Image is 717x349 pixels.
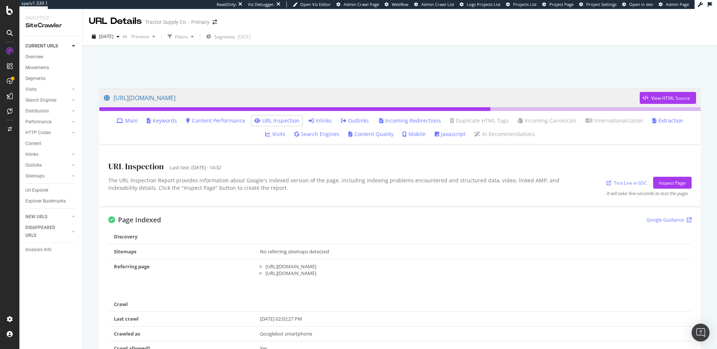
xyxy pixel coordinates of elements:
[25,107,70,115] a: Distribution
[25,64,49,72] div: Movements
[653,177,692,189] button: Inspect Page
[25,213,47,221] div: NEW URLS
[666,1,689,7] span: Admin Page
[25,75,77,83] a: Segments
[403,130,426,138] a: Mobile
[659,1,689,7] a: Admin Page
[117,117,138,124] a: Main
[421,1,454,7] span: Admin Crawl List
[25,197,77,205] a: Explorer Bookmarks
[25,107,49,115] div: Distribution
[260,315,686,322] div: [DATE] 02:02:27 PM
[89,15,142,28] div: URL Details
[542,1,574,7] a: Project Page
[25,64,77,72] a: Movements
[25,21,77,30] div: SiteCrawler
[640,92,696,104] button: View HTML Source
[25,186,77,194] a: Url Explorer
[25,15,77,21] div: Analytics
[652,117,683,124] a: Extraction
[513,1,537,7] span: Projects List
[25,86,37,93] div: Visits
[254,117,299,124] a: URL Inspection
[25,151,38,158] div: Inlinks
[294,130,339,138] a: Search Engines
[165,31,197,43] button: Filters
[265,130,285,138] a: Visits
[606,190,689,197] div: It will take few seconds to test the page.
[25,151,70,158] a: Inlinks
[348,130,394,138] a: Content Quality
[460,1,500,7] a: Logs Projects List
[122,33,128,39] span: vs
[25,172,44,180] div: Sitemaps
[385,1,409,7] a: Webflow
[108,162,164,171] h1: URL Inspection
[300,1,331,7] span: Open Viz Editor
[308,117,332,124] a: Inlinks
[147,117,177,124] a: Keywords
[450,117,509,124] a: Duplicate HTML Tags
[25,246,77,254] a: Analysis Info
[25,129,70,137] a: HTTP Codes
[25,53,77,61] a: Overview
[260,330,686,337] div: Googlebot smartphone
[25,224,63,240] div: DISAPPEARED URLS
[217,1,237,7] div: ReadOnly:
[212,19,217,25] div: arrow-right-arrow-left
[25,186,49,194] div: Url Explorer
[170,164,221,171] div: Last test: [DATE] - 14:32
[25,224,70,240] a: DISAPPEARED URLS
[344,1,379,7] span: Admin Crawl Page
[622,1,653,7] a: Open in dev
[549,1,574,7] span: Project Page
[467,1,500,7] span: Logs Projects List
[108,297,254,312] td: Crawl
[104,89,640,107] a: [URL][DOMAIN_NAME]
[336,1,379,7] a: Admin Crawl Page
[474,130,535,138] a: AI Recommendations
[25,129,51,137] div: HTTP Codes
[25,118,70,126] a: Performance
[25,172,70,180] a: Sitemaps
[25,118,52,126] div: Performance
[203,31,254,43] button: Segments[DATE]
[266,270,686,277] div: [URL][DOMAIN_NAME]
[646,216,692,223] a: Google Guidance
[25,42,70,50] a: CURRENT URLS
[25,197,66,205] div: Explorer Bookmarks
[651,95,690,101] div: View HTML Source
[25,246,52,254] div: Analysis Info
[89,31,122,43] button: [DATE]
[25,75,46,83] div: Segments
[293,1,331,7] a: Open Viz Editor
[25,140,77,148] a: Content
[659,180,686,186] div: Inspect Page
[114,330,140,337] div: Crawled as
[435,130,465,138] a: Javascript
[114,315,139,322] div: Last crawl
[128,33,149,40] span: Previous
[248,1,275,7] div: Viz Debugger:
[175,34,188,40] div: Filters
[266,263,686,270] div: [URL][DOMAIN_NAME]
[506,1,537,7] a: Projects List
[25,96,70,104] a: Search Engines
[586,117,643,124] a: Internationalization
[392,1,409,7] span: Webflow
[414,1,454,7] a: Admin Crawl List
[25,161,70,169] a: Outlinks
[25,53,43,61] div: Overview
[99,33,114,40] span: 2025 Oct. 6th
[25,140,41,148] div: Content
[606,179,647,187] a: Test Live in GSC
[341,117,369,124] a: Outlinks
[214,34,235,40] span: Segments
[108,177,580,197] div: The URL Inspection Report provides information about Google's indexed version of the page, includ...
[586,1,617,7] span: Project Settings
[25,86,70,93] a: Visits
[579,1,617,7] a: Project Settings
[629,1,653,7] span: Open in dev
[145,18,209,26] div: Tractor Supply Co. - Primary
[25,213,70,221] a: NEW URLS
